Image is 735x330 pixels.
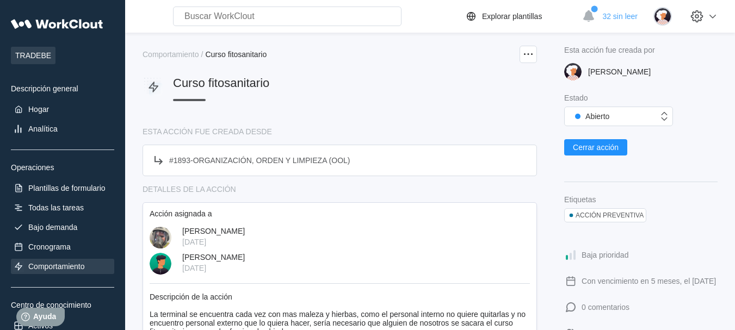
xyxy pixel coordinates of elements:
button: Cerrar acción [564,139,627,155]
font: 32 sin leer [602,12,638,21]
font: Analítica [28,124,58,133]
font: Curso fitosanitario [205,50,267,59]
font: # [169,156,174,165]
font: Todas las tareas [28,203,84,212]
font: Explorar plantillas [482,12,542,21]
font: ESTA ACCIÓN FUE CREADA DESDE [143,127,272,136]
font: Bajo demanda [28,223,77,232]
font: 1893 [174,156,190,165]
a: Comportamiento [143,50,201,59]
a: Explorar plantillas [465,10,577,23]
font: Abierto [585,112,609,121]
font: [PERSON_NAME] [182,227,245,235]
a: Analítica [11,121,114,136]
a: #1893-ORGANIZACIÓN, ORDEN Y LIMPIEZA (OOL) [143,145,537,176]
font: TRADEBE [15,51,51,60]
font: [PERSON_NAME] [182,253,245,261]
font: [PERSON_NAME] [588,67,651,76]
font: / [201,50,203,59]
font: Curso fitosanitario [173,76,269,90]
font: Descripción de la acción [150,292,232,301]
font: Hogar [28,105,49,114]
font: Baja [582,251,597,259]
font: ACCIÓN PREVENTIVA [576,211,644,219]
font: Descripción general [11,84,78,93]
a: Bajo demanda [11,220,114,235]
a: Cronograma [11,239,114,254]
font: Centro de conocimiento [11,301,91,309]
img: user-4.png [564,63,582,80]
font: - [190,156,193,165]
font: Plantillas de formulario [28,184,106,192]
font: [DATE] [182,264,206,272]
font: DETALLES DE LA ACCIÓN [143,185,236,194]
font: prioridad [599,251,628,259]
a: Todas las tareas [11,200,114,215]
input: Buscar WorkClout [173,7,402,26]
img: user-4.png [653,7,672,26]
a: Plantillas de formulario [11,180,114,196]
font: Con vencimiento en 5 meses, el [DATE] [582,277,716,285]
img: user.png [150,253,171,275]
font: Cerrar acción [573,143,619,152]
font: Cronograma [28,242,71,251]
font: Etiquetas [564,195,596,204]
font: Acción asignada a [150,209,212,218]
font: Esta acción fue creada por [564,46,655,54]
font: Estado [564,94,588,102]
font: Operaciones [11,163,54,172]
img: 2f847459-28ef-4a61-85e4-954d408df519.jpg [150,227,171,248]
font: ORGANIZACIÓN, ORDEN Y LIMPIEZA (OOL) [193,156,350,165]
font: 0 comentarios [582,303,629,312]
font: [DATE] [182,238,206,246]
a: Hogar [11,102,114,117]
font: Comportamiento [28,262,85,271]
a: Comportamiento [11,259,114,274]
font: Comportamiento [143,50,199,59]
